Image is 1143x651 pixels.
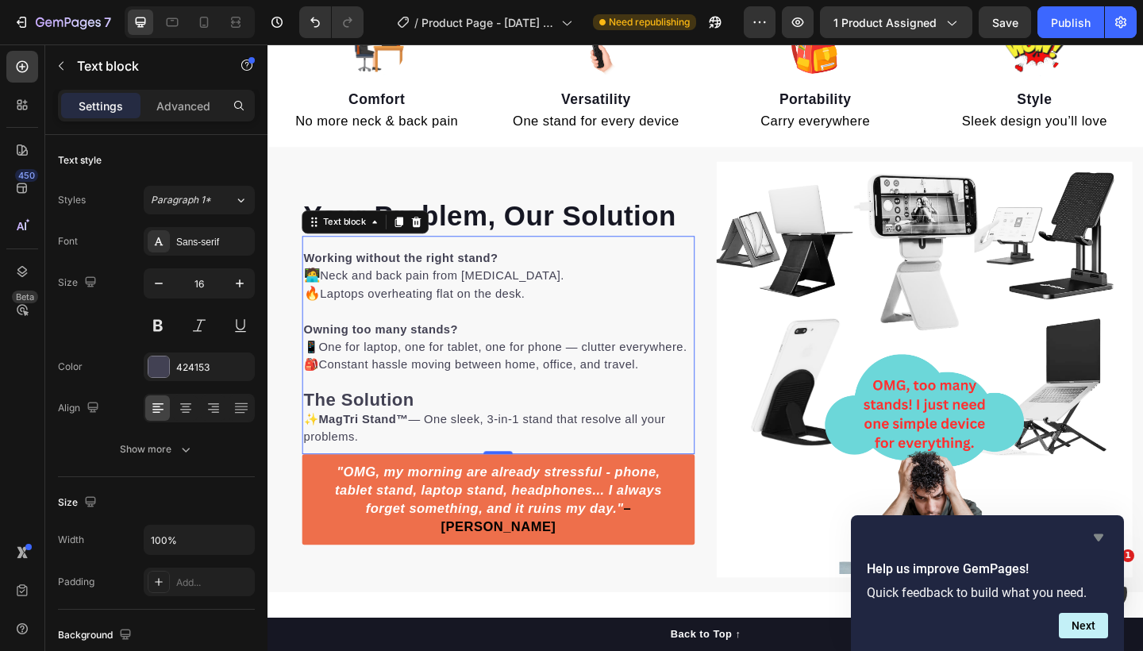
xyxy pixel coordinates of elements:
span: / [414,14,418,31]
div: Color [58,360,83,374]
div: Styles [58,193,86,207]
p: Neck and back pain from [MEDICAL_DATA]. Laptops overheating flat on the desk. [39,223,463,282]
span: 1 [1122,549,1134,562]
strong: Owning too many stands? [39,303,207,317]
strong: MagTri Stand™ [56,401,153,414]
div: Help us improve GemPages! [867,528,1108,638]
div: Publish [1051,14,1091,31]
div: Align [58,398,102,419]
div: Padding [58,575,94,589]
button: Save [979,6,1031,38]
i: "OMG, my morning are already stressful - phone, tablet stand, laptop stand, headphones... I alway... [73,457,429,513]
p: Quick feedback to build what you need. [867,585,1108,600]
span: Carry everywhere [536,75,655,91]
p: 7 [104,13,111,32]
div: Rich Text Editor. Editing area: main [37,221,464,438]
span: No more neck & back pain [30,75,207,91]
p: ✨ — One sleek, 3-in-1 stand that resolve all your problems. [39,399,463,437]
span: 🔥 [39,264,57,279]
div: Show more [120,441,194,457]
button: Paragraph 1* [144,186,255,214]
div: Undo/Redo [299,6,364,38]
strong: Style [815,52,853,68]
h2: Rich Text Editor. Editing area: main [37,164,464,209]
div: Text style [58,153,102,168]
img: gempages_573638288775054400-c3ff02d8-bef7-4e7f-a676-a69e40e0cf41.png [488,128,941,580]
div: Font [58,234,78,248]
div: Back to Top ↑ [438,634,514,650]
span: One stand for every device [267,75,448,91]
span: 📱 [39,322,56,336]
span: Paragraph 1* [151,193,211,207]
strong: The Solution [39,376,159,397]
div: 424153 [176,360,251,375]
button: Hide survey [1089,528,1108,547]
div: 450 [15,169,38,182]
strong: Working without the right stand? [39,225,250,239]
div: Size [58,272,100,294]
p: Settings [79,98,123,114]
div: Sans-serif [176,235,251,249]
a: "OMG, my morning are already stressful - phone, tablet stand, laptop stand, headphones... I alway... [37,446,464,545]
span: 1 product assigned [833,14,937,31]
button: Next question [1059,613,1108,638]
strong: Portability [556,52,634,68]
span: Need republishing [609,15,690,29]
div: Width [58,533,84,547]
p: ⁠⁠⁠⁠⁠⁠⁠ [39,165,463,207]
input: Auto [144,526,254,554]
span: 🧑‍💻 [39,244,57,260]
iframe: Design area [267,44,1143,651]
p: Advanced [156,98,210,114]
strong: Comfort [88,52,149,68]
button: 7 [6,6,118,38]
span: Product Page - [DATE] 17:12:29 [421,14,555,31]
div: Beta [12,291,38,303]
h2: Help us improve GemPages! [867,560,1108,579]
span: Save [992,16,1018,29]
button: Publish [1037,6,1104,38]
button: 1 product assigned [820,6,972,38]
div: Size [58,492,100,514]
span: Sleek design you’ll love [755,75,913,91]
div: Background [58,625,135,646]
p: One for laptop, one for tablet, one for phone — clutter everywhere. Constant hassle moving betwee... [39,301,463,358]
p: Text block [77,56,212,75]
strong: Your Problem, Our Solution [39,170,444,203]
span: 🎒 [39,341,56,355]
strong: Versatility [319,52,394,68]
div: Add... [176,576,251,590]
div: Text block [57,187,110,201]
button: Show more [58,435,255,464]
